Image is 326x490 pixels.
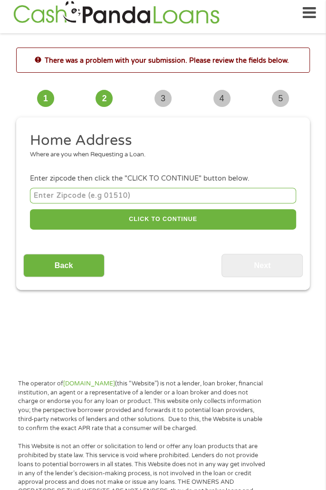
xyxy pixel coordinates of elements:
input: Enter Zipcode (e.g 01510) [30,188,296,203]
h2: Home Address [30,131,289,150]
span: 1 [37,90,54,107]
div: Where are you when Requesting a Loan. [30,150,289,160]
div: Enter zipcode then click the "CLICK TO CONTINUE" button below. [30,173,296,184]
p: The operator of (this “Website”) is not a lender, loan broker, financial institution, an agent or... [18,379,266,433]
button: CLICK TO CONTINUE [30,209,296,230]
span: 4 [213,90,230,107]
input: Back [23,254,105,277]
span: 3 [154,90,172,107]
h2: There was a problem with your submission. Please review the fields below. [17,55,309,66]
span: 5 [272,90,289,107]
span: 2 [96,90,113,107]
input: Next [221,254,303,277]
a: [DOMAIN_NAME] [63,380,115,387]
